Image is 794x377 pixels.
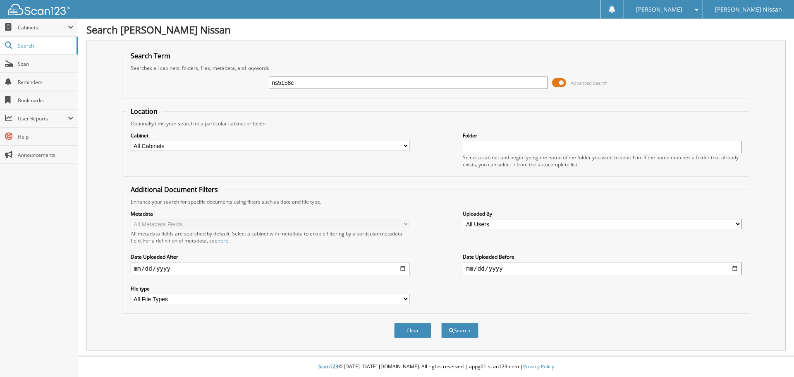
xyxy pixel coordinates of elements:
input: end [463,262,741,275]
label: File type [131,285,409,292]
button: Search [441,323,478,338]
div: Select a cabinet and begin typing the name of the folder you want to search in. If the name match... [463,154,741,168]
span: Reminders [18,79,74,86]
label: Uploaded By [463,210,741,217]
span: Scan [18,60,74,67]
iframe: Chat Widget [753,337,794,377]
legend: Additional Document Filters [127,185,222,194]
div: Enhance your search for specific documents using filters such as date and file type. [127,198,746,205]
input: start [131,262,409,275]
span: User Reports [18,115,68,122]
span: Cabinets [18,24,68,31]
span: Advanced Search [571,80,607,86]
img: scan123-logo-white.svg [8,4,70,15]
button: Clear [394,323,431,338]
label: Metadata [131,210,409,217]
span: [PERSON_NAME] Nissan [715,7,782,12]
label: Folder [463,132,741,139]
span: Help [18,133,74,140]
div: Searches all cabinets, folders, files, metadata, and keywords [127,65,746,72]
span: Announcements [18,151,74,158]
a: here [218,237,228,244]
div: Optionally limit your search to a particular cabinet or folder [127,120,746,127]
span: Bookmarks [18,97,74,104]
legend: Search Term [127,51,175,60]
label: Cabinet [131,132,409,139]
a: Privacy Policy [523,363,554,370]
legend: Location [127,107,162,116]
span: Search [18,42,72,49]
label: Date Uploaded Before [463,253,741,260]
label: Date Uploaded After [131,253,409,260]
div: All metadata fields are searched by default. Select a cabinet with metadata to enable filtering b... [131,230,409,244]
div: © [DATE]-[DATE] [DOMAIN_NAME]. All rights reserved | appg01-scan123-com | [78,357,794,377]
span: Scan123 [318,363,338,370]
span: [PERSON_NAME] [636,7,682,12]
h1: Search [PERSON_NAME] Nissan [86,23,786,36]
